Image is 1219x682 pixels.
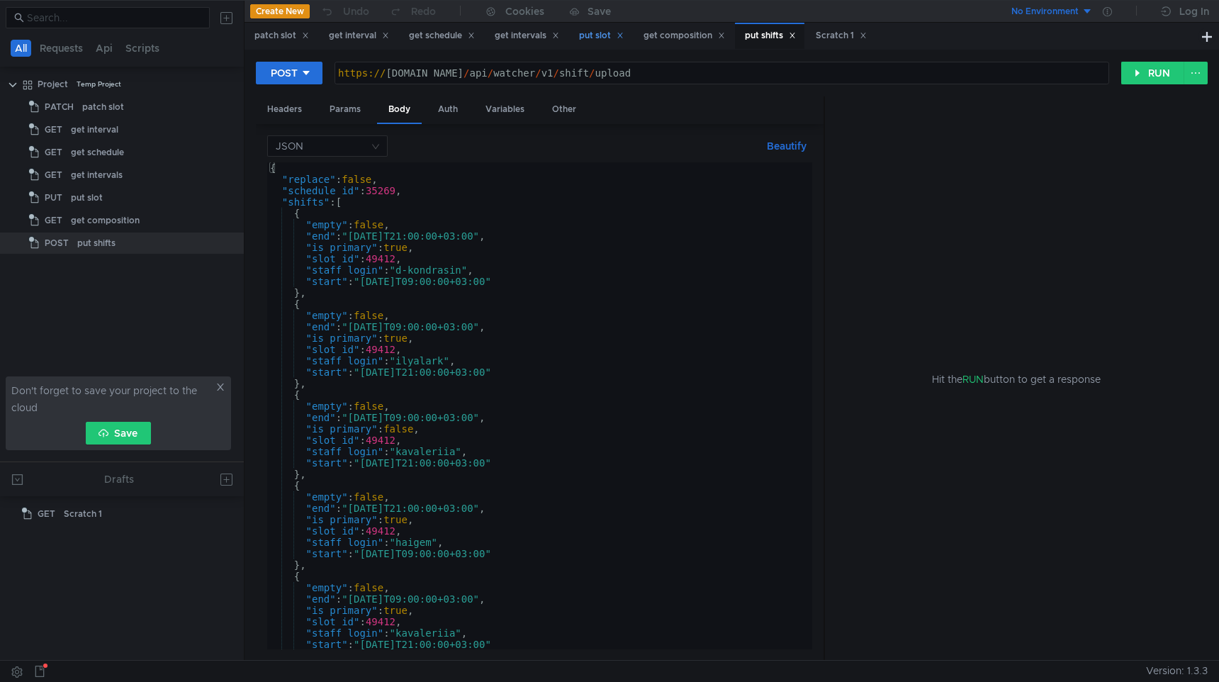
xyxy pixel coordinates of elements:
div: Log In [1179,3,1209,20]
span: RUN [962,373,984,386]
span: Don't forget to save your project to the cloud [11,382,213,416]
span: Version: 1.3.3 [1146,661,1208,681]
div: Undo [343,3,369,20]
div: get composition [71,210,140,231]
div: Params [318,96,372,123]
button: RUN [1121,62,1184,84]
div: get composition [644,28,725,43]
div: get intervals [71,164,123,186]
button: Create New [250,4,310,18]
button: All [11,40,31,57]
div: patch slot [82,96,124,118]
div: get schedule [409,28,475,43]
div: Cookies [505,3,544,20]
div: Temp Project [77,74,121,95]
button: Beautify [761,138,812,155]
span: PATCH [45,96,74,118]
div: get interval [329,28,389,43]
span: GET [45,119,62,140]
input: Search... [27,10,201,26]
span: GET [45,210,62,231]
span: POST [45,233,69,254]
div: Variables [474,96,536,123]
div: Project [38,74,68,95]
div: Auth [427,96,469,123]
button: Requests [35,40,87,57]
button: POST [256,62,322,84]
div: Drafts [104,471,134,488]
div: POST [271,65,298,81]
span: GET [38,503,55,525]
button: Undo [310,1,379,22]
div: Redo [411,3,436,20]
div: Save [588,6,611,16]
div: put slot [71,187,103,208]
div: patch slot [254,28,309,43]
div: get interval [71,119,118,140]
div: get intervals [495,28,559,43]
div: get schedule [71,142,124,163]
div: No Environment [1011,5,1079,18]
button: Scripts [121,40,164,57]
div: Scratch 1 [64,503,102,525]
div: put shifts [77,233,116,254]
button: Api [91,40,117,57]
div: Scratch 1 [816,28,867,43]
div: Other [541,96,588,123]
div: Headers [256,96,313,123]
button: Save [86,422,151,445]
span: PUT [45,187,62,208]
div: put shifts [745,28,796,43]
div: put slot [579,28,624,43]
span: Hit the button to get a response [932,371,1101,387]
span: GET [45,142,62,163]
button: Redo [379,1,446,22]
span: GET [45,164,62,186]
div: Body [377,96,422,124]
